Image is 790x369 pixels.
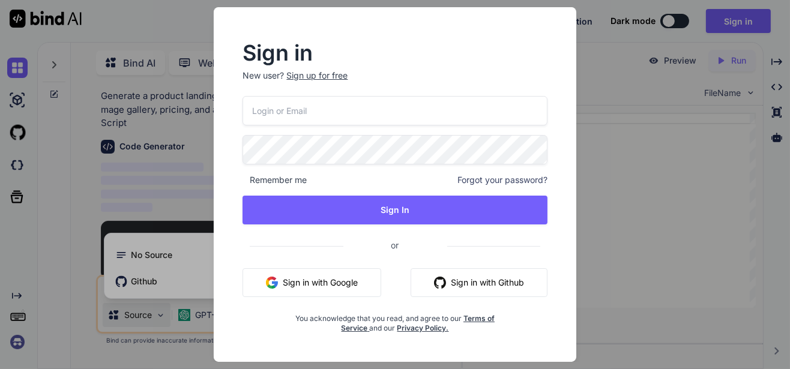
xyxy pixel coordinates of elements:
[243,43,547,62] h2: Sign in
[243,174,307,186] span: Remember me
[457,174,547,186] span: Forgot your password?
[243,196,547,224] button: Sign In
[342,314,495,332] a: Terms of Service
[243,70,547,96] p: New user?
[343,230,447,260] span: or
[294,307,496,333] div: You acknowledge that you read, and agree to our and our
[266,277,278,289] img: google
[411,268,547,297] button: Sign in with Github
[286,70,348,82] div: Sign up for free
[397,323,449,332] a: Privacy Policy.
[434,277,446,289] img: github
[243,268,381,297] button: Sign in with Google
[243,96,547,125] input: Login or Email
